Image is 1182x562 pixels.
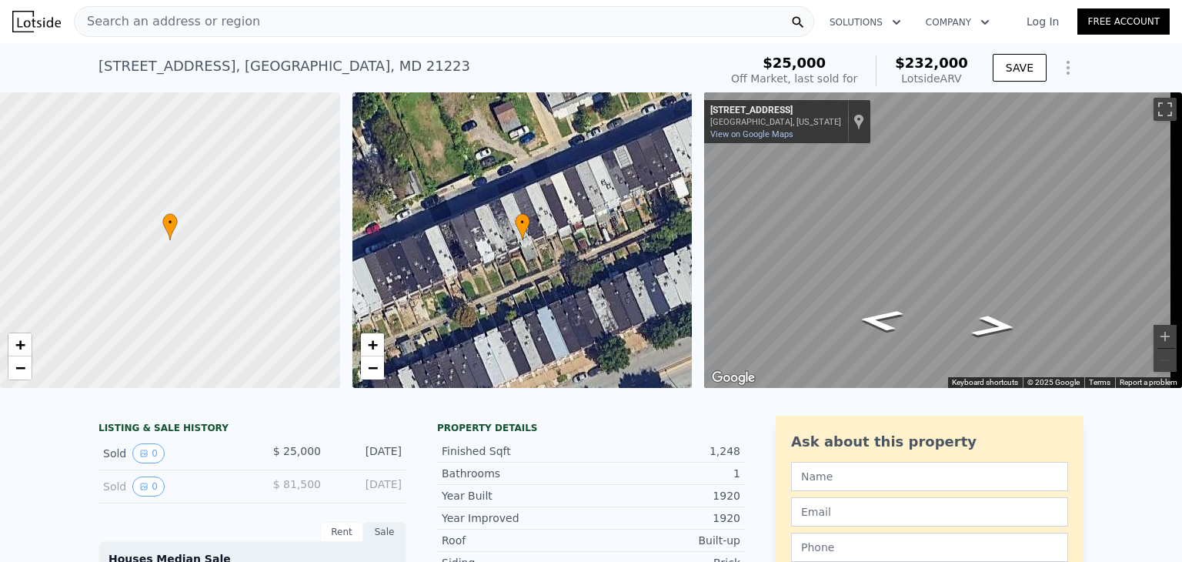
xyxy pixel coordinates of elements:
[895,71,968,86] div: Lotside ARV
[791,431,1068,453] div: Ask about this property
[591,443,740,459] div: 1,248
[1077,8,1170,35] a: Free Account
[953,310,1037,343] path: Go Southwest, Christian St
[591,488,740,503] div: 1920
[791,462,1068,491] input: Name
[333,477,402,497] div: [DATE]
[895,55,968,71] span: $232,000
[442,488,591,503] div: Year Built
[75,12,260,31] span: Search an address or region
[1008,14,1077,29] a: Log In
[273,445,321,457] span: $ 25,000
[839,304,923,336] path: Go Northeast, Christian St
[442,443,591,459] div: Finished Sqft
[704,92,1182,388] div: Map
[15,358,25,377] span: −
[993,54,1047,82] button: SAVE
[8,356,32,380] a: Zoom out
[591,533,740,548] div: Built-up
[817,8,913,36] button: Solutions
[132,443,165,463] button: View historical data
[103,477,240,497] div: Sold
[791,497,1068,527] input: Email
[952,377,1018,388] button: Keyboard shortcuts
[442,533,591,548] div: Roof
[162,216,178,229] span: •
[333,443,402,463] div: [DATE]
[515,213,530,240] div: •
[704,92,1182,388] div: Street View
[1120,378,1177,386] a: Report a problem
[273,478,321,490] span: $ 81,500
[442,510,591,526] div: Year Improved
[361,333,384,356] a: Zoom in
[98,55,470,77] div: [STREET_ADDRESS] , [GEOGRAPHIC_DATA] , MD 21223
[708,368,759,388] img: Google
[710,117,841,127] div: [GEOGRAPHIC_DATA], [US_STATE]
[367,335,377,354] span: +
[162,213,178,240] div: •
[132,477,165,497] button: View historical data
[1089,378,1110,386] a: Terms (opens in new tab)
[1053,52,1083,83] button: Show Options
[361,356,384,380] a: Zoom out
[913,8,1002,36] button: Company
[1027,378,1080,386] span: © 2025 Google
[442,466,591,481] div: Bathrooms
[515,216,530,229] span: •
[731,71,857,86] div: Off Market, last sold for
[710,105,841,117] div: [STREET_ADDRESS]
[591,466,740,481] div: 1
[708,368,759,388] a: Open this area in Google Maps (opens a new window)
[1154,349,1177,372] button: Zoom out
[320,522,363,542] div: Rent
[103,443,240,463] div: Sold
[1154,98,1177,121] button: Toggle fullscreen view
[367,358,377,377] span: −
[710,129,793,139] a: View on Google Maps
[1154,325,1177,348] button: Zoom in
[363,522,406,542] div: Sale
[591,510,740,526] div: 1920
[763,55,826,71] span: $25,000
[15,335,25,354] span: +
[8,333,32,356] a: Zoom in
[98,422,406,437] div: LISTING & SALE HISTORY
[437,422,745,434] div: Property details
[853,113,864,130] a: Show location on map
[12,11,61,32] img: Lotside
[791,533,1068,562] input: Phone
